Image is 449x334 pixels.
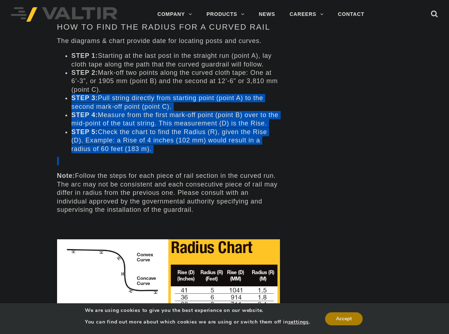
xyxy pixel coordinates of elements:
strong: STEP 2: [72,69,98,76]
li: Starting at the last post in the straight run (point A), lay cloth tape along the path that the c... [72,52,280,69]
img: Valtir [11,7,117,22]
p: Follow the steps for each piece of rail section in the curved run. The arc may not be consistent ... [57,172,280,214]
li: Mark-off two points along the curved cloth tape: One at 6’-3”, or 1905 mm (point B) and the secon... [72,69,280,94]
strong: STEP 1: [72,52,98,59]
strong: STEP 3: [72,94,98,102]
strong: Note: [57,172,75,179]
a: CONTACT [331,7,372,22]
a: NEWS [251,7,282,22]
a: PRODUCTS [199,7,252,22]
strong: STEP 5: [72,128,98,136]
p: The diagrams & chart provide date for locating posts and curves. [57,37,280,45]
button: settings [288,319,309,325]
h4: How To Find The Radius For A Curved Rail [57,23,280,31]
button: Accept [325,312,363,325]
li: Measure from the first mark-off point (point B) over to the mid-point of the taut string. This me... [72,111,280,128]
a: CAREERS [282,7,331,22]
li: Check the chart to find the Radius (R), given the Rise (D). Example: a Rise of 4 inches (102 mm) ... [72,128,280,153]
p: We are using cookies to give you the best experience on our website. [85,307,310,314]
p: You can find out more about which cookies we are using or switch them off in . [85,319,310,325]
li: Pull string directly from starting point (point A) to the second mark-off point (point C). [72,94,280,111]
strong: STEP 4: [72,111,98,119]
a: COMPANY [150,7,199,22]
